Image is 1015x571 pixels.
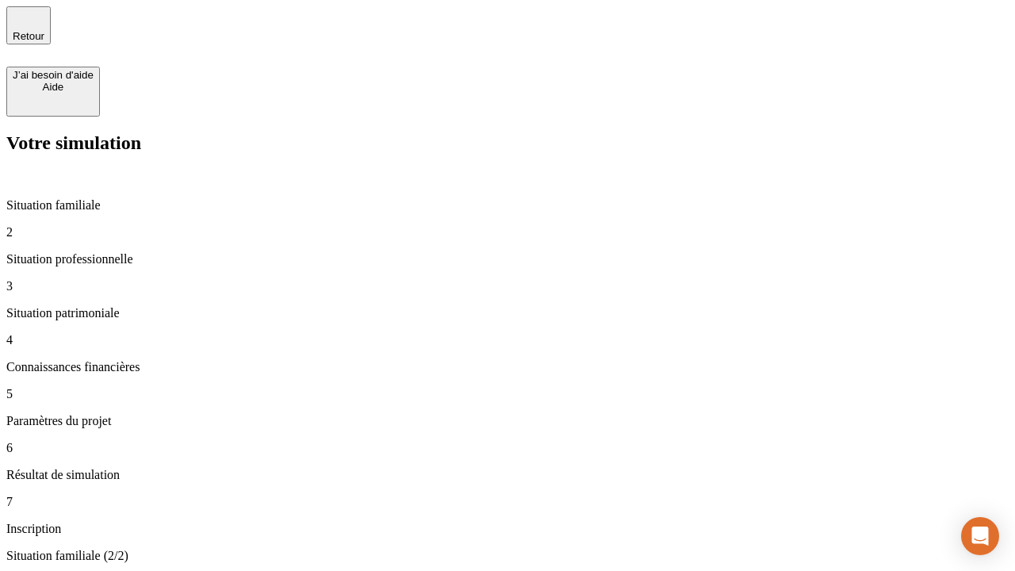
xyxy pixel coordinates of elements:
p: Situation familiale [6,198,1009,213]
button: J’ai besoin d'aideAide [6,67,100,117]
p: Paramètres du projet [6,414,1009,428]
p: Situation familiale (2/2) [6,549,1009,563]
p: 7 [6,495,1009,509]
p: 2 [6,225,1009,240]
span: Retour [13,30,44,42]
button: Retour [6,6,51,44]
p: Résultat de simulation [6,468,1009,482]
div: J’ai besoin d'aide [13,69,94,81]
p: 3 [6,279,1009,293]
p: 5 [6,387,1009,401]
div: Aide [13,81,94,93]
h2: Votre simulation [6,132,1009,154]
p: 6 [6,441,1009,455]
p: Connaissances financières [6,360,1009,374]
div: Open Intercom Messenger [961,517,999,555]
p: Situation professionnelle [6,252,1009,266]
p: 4 [6,333,1009,347]
p: Inscription [6,522,1009,536]
p: Situation patrimoniale [6,306,1009,320]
